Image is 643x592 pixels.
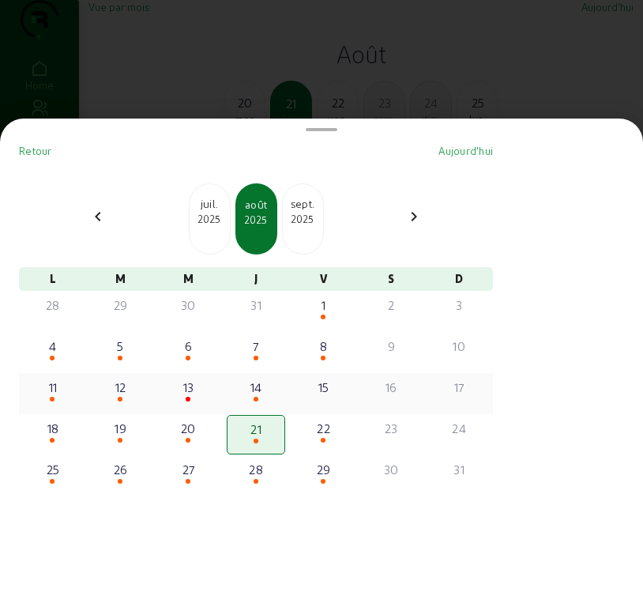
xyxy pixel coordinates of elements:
div: 24 [431,419,487,438]
div: 10 [431,337,487,356]
div: 16 [364,378,419,397]
div: M [87,267,155,291]
div: juil. [190,196,230,212]
div: 9 [364,337,419,356]
div: 25 [25,460,81,479]
div: 31 [228,296,284,315]
div: V [290,267,358,291]
span: Aujourd'hui [438,145,493,156]
div: 2025 [237,213,276,227]
div: J [222,267,290,291]
div: 5 [93,337,149,356]
div: 17 [431,378,487,397]
div: 19 [93,419,149,438]
div: L [19,267,87,291]
div: 27 [160,460,216,479]
mat-icon: chevron_left [88,207,107,226]
div: 1 [296,296,352,315]
div: 18 [25,419,81,438]
div: août [237,197,276,213]
div: 13 [160,378,216,397]
div: M [154,267,222,291]
div: 7 [228,337,284,356]
div: 29 [93,296,149,315]
div: 2 [364,296,419,315]
div: 3 [431,296,487,315]
div: 29 [296,460,352,479]
div: 23 [364,419,419,438]
div: 22 [296,419,352,438]
div: 8 [296,337,352,356]
div: 2025 [283,212,323,226]
mat-icon: chevron_right [404,207,423,226]
div: 14 [228,378,284,397]
div: 4 [25,337,81,356]
div: 6 [160,337,216,356]
div: 28 [25,296,81,315]
div: sept. [283,196,323,212]
span: Retour [19,145,52,156]
div: 28 [228,460,284,479]
div: 2025 [190,212,230,226]
div: 12 [93,378,149,397]
div: 30 [364,460,419,479]
div: 26 [93,460,149,479]
div: 11 [25,378,81,397]
div: 20 [160,419,216,438]
div: 31 [431,460,487,479]
div: 21 [229,420,283,439]
div: 15 [296,378,352,397]
div: D [425,267,493,291]
div: S [358,267,426,291]
div: 30 [160,296,216,315]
